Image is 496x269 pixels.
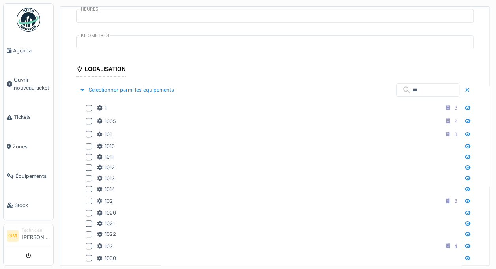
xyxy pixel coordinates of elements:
[15,172,50,180] span: Équipements
[97,118,116,125] div: 1005
[14,76,50,91] span: Ouvrir nouveau ticket
[97,220,115,227] div: 1021
[76,63,126,77] div: Localisation
[97,153,114,161] div: 1011
[14,113,50,121] span: Tickets
[97,230,116,238] div: 1022
[79,32,110,39] label: KILOMETRES
[97,254,116,262] div: 1030
[454,118,457,125] div: 2
[22,227,50,244] li: [PERSON_NAME]
[4,191,53,220] a: Stock
[97,142,115,150] div: 1010
[454,131,457,138] div: 3
[13,47,50,54] span: Agenda
[22,227,50,233] div: Technicien
[97,131,112,138] div: 101
[4,132,53,161] a: Zones
[17,8,40,32] img: Badge_color-CXgf-gQk.svg
[4,65,53,103] a: Ouvrir nouveau ticket
[4,36,53,65] a: Agenda
[97,209,116,217] div: 1020
[97,104,107,112] div: 1
[97,185,115,193] div: 1014
[454,197,457,205] div: 3
[15,202,50,209] span: Stock
[13,143,50,150] span: Zones
[97,175,115,182] div: 1013
[7,227,50,246] a: GM Technicien[PERSON_NAME]
[97,164,115,171] div: 1012
[79,6,100,13] label: HEURES
[454,104,457,112] div: 3
[97,243,113,250] div: 103
[76,84,177,95] div: Sélectionner parmi les équipements
[4,161,53,191] a: Équipements
[97,197,113,205] div: 102
[454,243,457,250] div: 4
[4,103,53,132] a: Tickets
[7,230,19,242] li: GM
